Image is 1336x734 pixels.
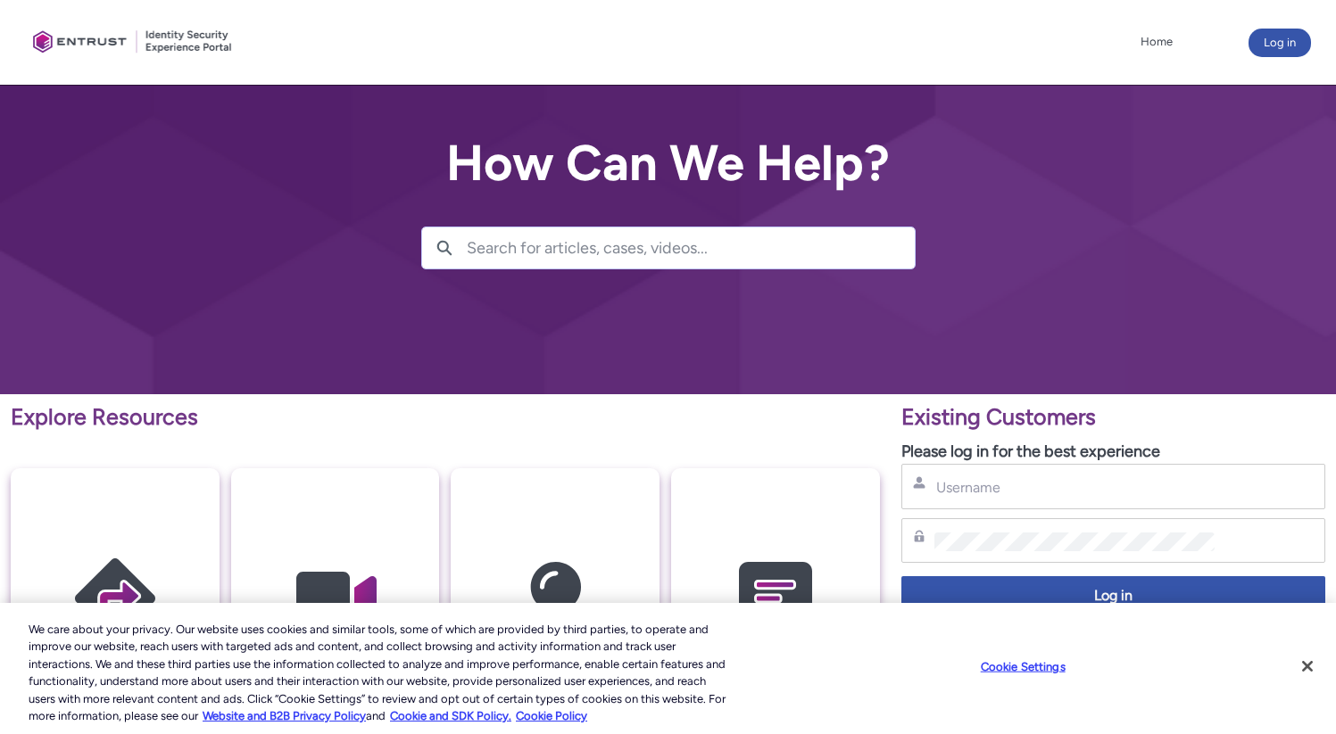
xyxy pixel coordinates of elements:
[251,503,420,695] img: Video Guides
[11,400,880,434] p: Explore Resources
[1249,29,1311,57] button: Log in
[913,586,1314,606] span: Log in
[901,440,1325,464] p: Please log in for the best experience
[901,576,1325,616] button: Log in
[934,478,1215,497] input: Username
[203,709,366,722] a: More information about our cookie policy., opens in a new tab
[1288,647,1327,686] button: Close
[470,503,640,695] img: Knowledge Articles
[421,136,916,191] h2: How Can We Help?
[30,503,200,695] img: Getting Started
[691,503,860,695] img: Contact Support
[967,649,1079,685] button: Cookie Settings
[467,227,915,268] input: Search for articles, cases, videos...
[516,709,587,722] a: Cookie Policy
[390,709,511,722] a: Cookie and SDK Policy.
[901,400,1325,434] p: Existing Customers
[29,621,734,725] div: We care about your privacy. Our website uses cookies and similar tools, some of which are provide...
[422,227,467,268] button: Search
[1136,29,1177,55] a: Home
